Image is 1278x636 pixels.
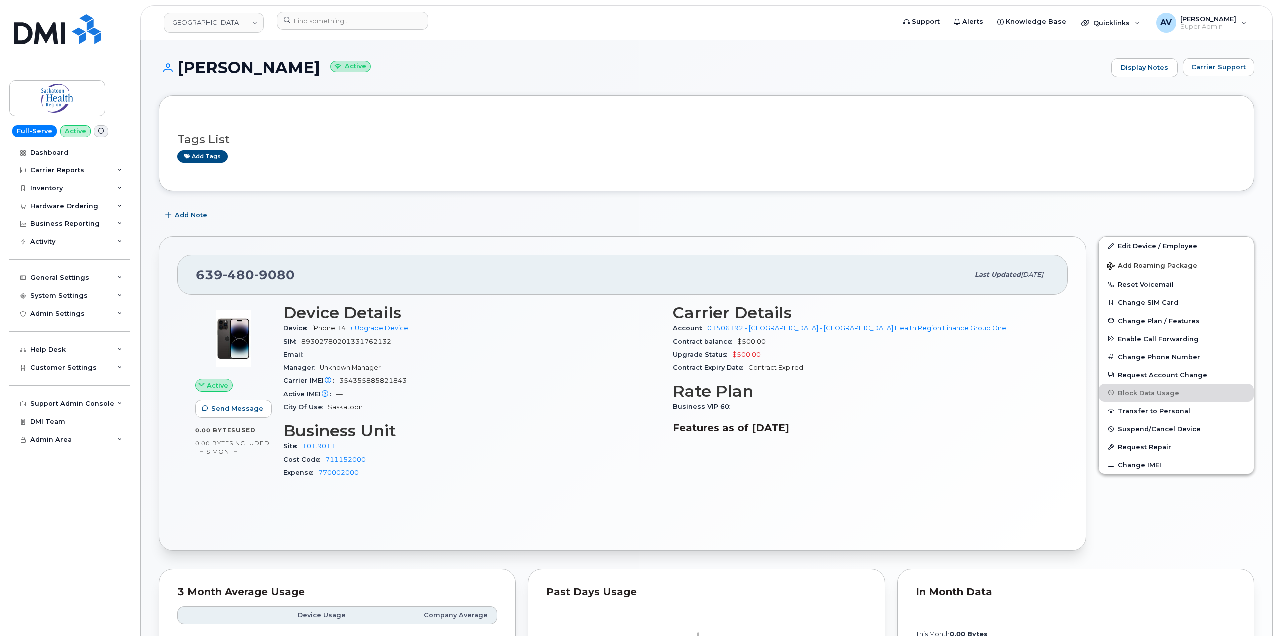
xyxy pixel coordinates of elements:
a: Add tags [177,150,228,163]
span: 639 [196,267,295,282]
small: Active [330,61,371,72]
span: Saskatoon [328,403,363,411]
a: + Upgrade Device [350,324,408,332]
span: used [236,426,256,434]
span: Contract Expired [748,364,803,371]
button: Change Plan / Features [1099,312,1254,330]
span: — [336,390,343,398]
button: Carrier Support [1183,58,1254,76]
button: Request Account Change [1099,366,1254,384]
span: Business VIP 60 [673,403,735,410]
span: Email [283,351,308,358]
button: Change Phone Number [1099,348,1254,366]
button: Block Data Usage [1099,384,1254,402]
button: Add Roaming Package [1099,255,1254,275]
h3: Device Details [283,304,661,322]
span: 0.00 Bytes [195,427,236,434]
div: In Month Data [916,587,1236,597]
a: 711152000 [325,456,366,463]
iframe: Messenger Launcher [1234,592,1270,628]
span: $500.00 [737,338,766,345]
span: Last updated [975,271,1021,278]
img: image20231002-4137094-12l9yso.jpeg [203,309,263,369]
span: Send Message [211,404,263,413]
a: Edit Device / Employee [1099,237,1254,255]
span: Contract balance [673,338,737,345]
button: Send Message [195,400,272,418]
span: Device [283,324,312,332]
button: Suspend/Cancel Device [1099,420,1254,438]
th: Device Usage [240,606,355,624]
span: Suspend/Cancel Device [1118,425,1201,433]
span: Active [207,381,228,390]
a: 01506192 - [GEOGRAPHIC_DATA] - [GEOGRAPHIC_DATA] Health Region Finance Group One [707,324,1006,332]
button: Transfer to Personal [1099,402,1254,420]
span: 89302780201331762132 [301,338,391,345]
div: Past Days Usage [546,587,867,597]
span: Account [673,324,707,332]
th: Company Average [355,606,497,624]
span: iPhone 14 [312,324,346,332]
span: Contract Expiry Date [673,364,748,371]
span: Upgrade Status [673,351,732,358]
span: 0.00 Bytes [195,440,233,447]
span: Expense [283,469,318,476]
span: Carrier IMEI [283,377,339,384]
span: Add Roaming Package [1107,262,1197,271]
button: Reset Voicemail [1099,275,1254,293]
span: Site [283,442,302,450]
h1: [PERSON_NAME] [159,59,1106,76]
span: 9080 [254,267,295,282]
span: $500.00 [732,351,761,358]
h3: Features as of [DATE] [673,422,1050,434]
span: Add Note [175,210,207,220]
button: Add Note [159,206,216,224]
span: [DATE] [1021,271,1043,278]
a: 101.9011 [302,442,335,450]
h3: Rate Plan [673,382,1050,400]
button: Request Repair [1099,438,1254,456]
a: Display Notes [1111,58,1178,77]
h3: Business Unit [283,422,661,440]
span: Cost Code [283,456,325,463]
span: 354355885821843 [339,377,407,384]
a: 770002000 [318,469,359,476]
h3: Tags List [177,133,1236,146]
button: Enable Call Forwarding [1099,330,1254,348]
button: Change SIM Card [1099,293,1254,311]
div: 3 Month Average Usage [177,587,497,597]
span: Carrier Support [1191,62,1246,72]
span: Enable Call Forwarding [1118,335,1199,342]
span: 480 [223,267,254,282]
h3: Carrier Details [673,304,1050,322]
span: City Of Use [283,403,328,411]
button: Change IMEI [1099,456,1254,474]
span: Active IMEI [283,390,336,398]
span: Manager [283,364,320,371]
span: Change Plan / Features [1118,317,1200,324]
span: — [308,351,314,358]
span: Unknown Manager [320,364,381,371]
span: SIM [283,338,301,345]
